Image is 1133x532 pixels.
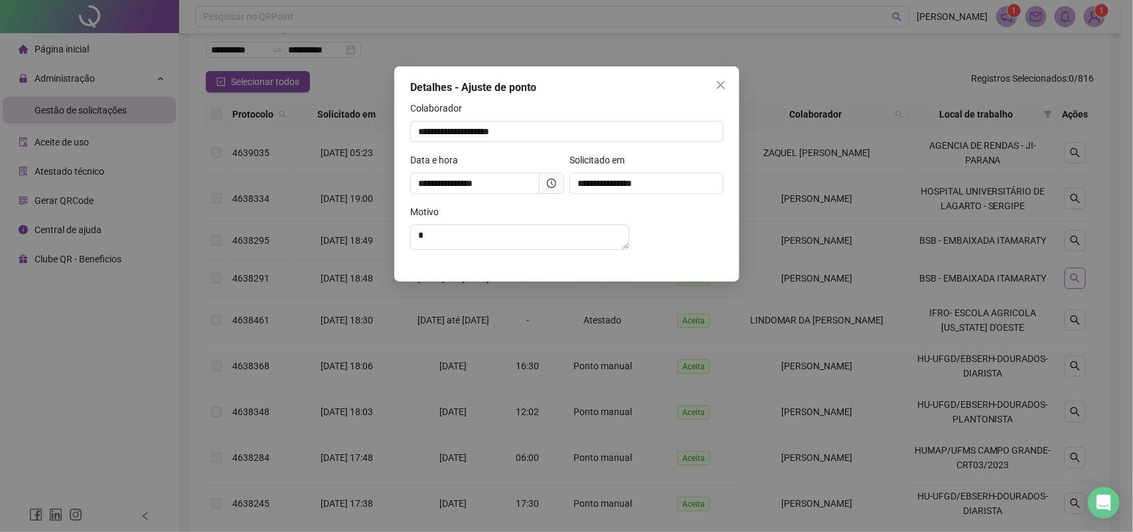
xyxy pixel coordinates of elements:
[410,101,471,116] label: Colaborador
[716,80,726,90] span: close
[569,153,633,167] label: Solicitado em
[710,74,731,96] button: Close
[1088,487,1120,519] div: Open Intercom Messenger
[410,205,447,219] label: Motivo
[547,179,556,188] span: clock-circle
[410,80,723,96] div: Detalhes - Ajuste de ponto
[410,153,467,167] label: Data e hora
